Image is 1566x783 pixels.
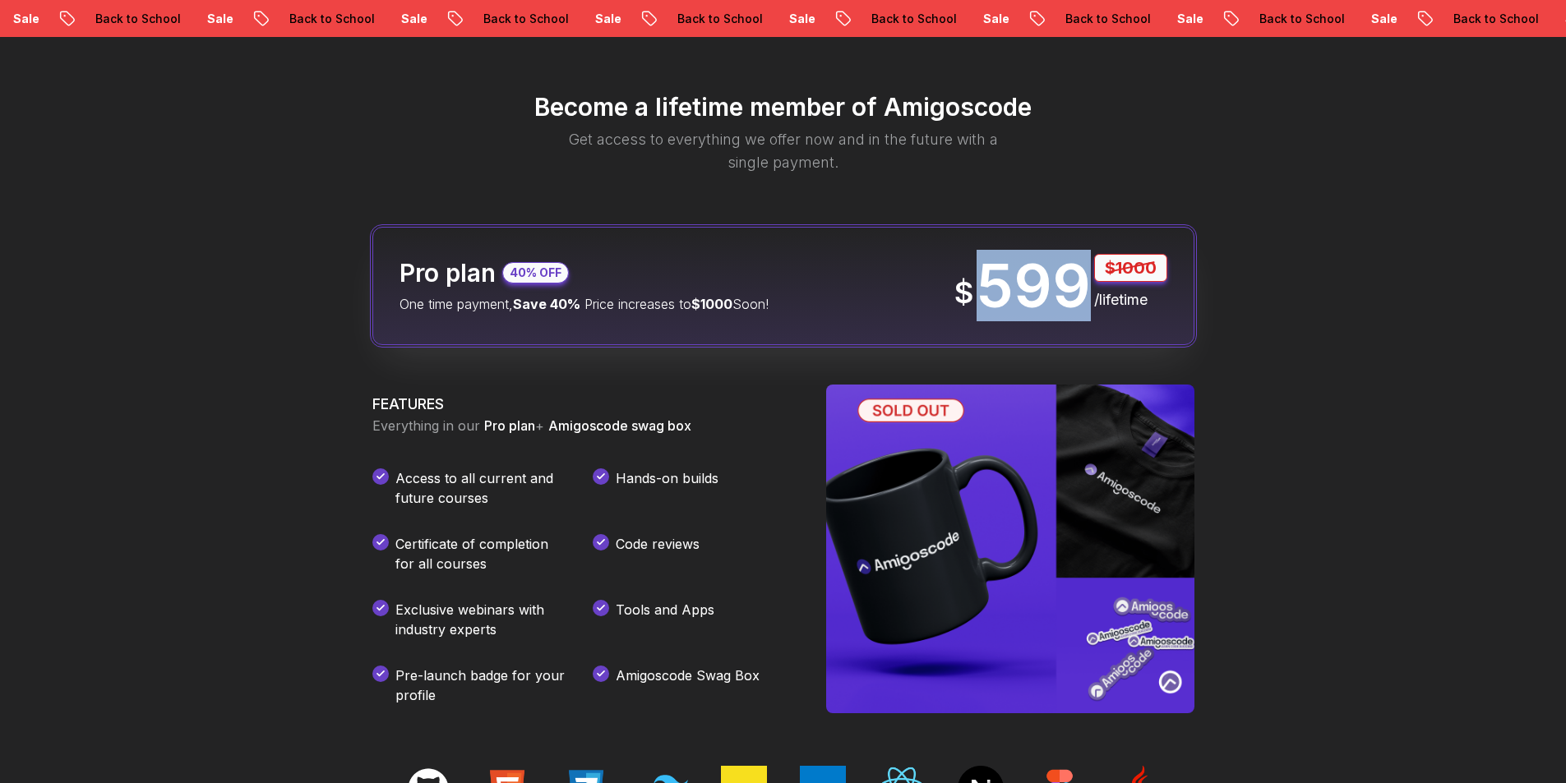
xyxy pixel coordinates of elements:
p: Sale [192,11,244,27]
p: Sale [386,11,438,27]
span: $ [954,276,973,309]
img: Amigoscode SwagBox [826,385,1194,713]
p: Everything in our + [372,416,787,435]
span: Pro plan [484,417,535,434]
p: Back to School [1244,11,1356,27]
p: Back to School [274,11,386,27]
p: Certificate of completion for all courses [395,534,566,573]
p: 599 [977,256,1091,316]
p: Tools and Apps [616,600,714,639]
p: Get access to everything we offer now and in the future with a single payment. [547,128,1020,174]
p: Access to all current and future courses [395,468,566,508]
p: /lifetime [1094,288,1167,311]
p: 40% OFF [510,265,561,281]
p: Back to School [1438,11,1550,27]
p: Back to School [468,11,580,27]
p: Hands-on builds [616,468,718,508]
h2: Become a lifetime member of Amigoscode [290,92,1277,122]
p: Sale [774,11,826,27]
p: $1000 [1094,254,1167,282]
p: Pre-launch badge for your profile [395,666,566,705]
span: Amigoscode swag box [548,417,691,434]
p: Back to School [856,11,968,27]
span: Save 40% [513,296,580,312]
p: Back to School [1050,11,1162,27]
p: Exclusive webinars with industry experts [395,600,566,639]
p: Back to School [80,11,192,27]
p: Back to School [662,11,774,27]
span: $1000 [691,296,732,312]
p: Sale [968,11,1020,27]
p: Amigoscode Swag Box [616,666,760,705]
h2: Pro plan [400,258,496,288]
p: Sale [1162,11,1214,27]
p: Sale [580,11,632,27]
p: One time payment, Price increases to Soon! [400,294,769,314]
p: Sale [1356,11,1408,27]
h3: FEATURES [372,393,787,416]
p: Code reviews [616,534,700,573]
